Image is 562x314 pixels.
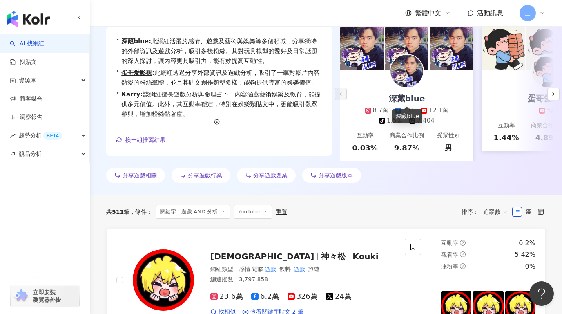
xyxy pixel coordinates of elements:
[279,266,291,272] span: 飲料
[19,145,42,163] span: 競品分析
[116,90,322,119] div: •
[477,9,503,17] span: 活動訊息
[352,143,377,153] div: 0.03%
[441,263,458,269] span: 漲粉率
[292,265,306,274] mark: 遊戲
[441,251,458,258] span: 觀看率
[460,251,466,257] span: question-circle
[121,69,152,76] a: 蛋哥爱影视
[441,240,458,246] span: 互動率
[10,40,44,48] a: searchAI 找網紅
[529,281,554,306] iframe: Help Scout Beacon - Open
[210,251,314,261] span: [DEMOGRAPHIC_DATA]
[462,205,512,218] div: 排序：
[482,27,525,70] img: post-image
[7,11,50,27] img: logo
[381,93,433,104] div: 深藏blue
[308,266,319,272] span: 旅遊
[152,69,154,76] span: :
[156,205,230,219] span: 關鍵字：遊戲 AND 分析
[437,132,460,140] div: 受眾性別
[11,285,79,307] a: chrome extension立即安裝 瀏覽器外掛
[116,134,166,146] button: 換一組推薦結果
[33,289,61,303] span: 立即安裝 瀏覽器外掛
[121,91,140,98] a: Karry
[121,68,322,87] span: 此網紅透過分享外部資訊及遊戲分析，吸引了一羣對影片內容熱愛的粉絲羣體，並且其貼文創作類型多樣，能夠提供豐富的娛樂價值。
[19,126,62,145] span: 趨勢分析
[121,90,322,119] span: 該網紅擅長遊戲分析與命理占卜，內容涵蓋藝術娛樂及教育，能提供多元價值。此外，其互動率穩定，特別在娛樂類貼文中，更能吸引觀眾參與，增加粉絲黏著度。
[116,68,322,87] div: •
[415,9,441,18] span: 繁體中文
[493,132,519,143] div: 1.44%
[253,172,288,179] span: 分享遊戲產業
[392,109,422,123] div: 深藏blue
[460,240,466,246] span: question-circle
[525,9,531,18] span: 三
[13,289,29,303] img: chrome extension
[321,251,346,261] span: 神々松
[445,143,452,153] div: 男
[340,27,384,70] img: post-image
[460,263,466,269] span: question-circle
[251,292,279,301] span: 6.2萬
[250,266,252,272] span: ·
[387,117,403,125] div: 1.5萬
[133,249,194,311] img: KOL Avatar
[326,292,352,301] span: 24萬
[547,106,557,115] div: 5萬
[129,209,152,215] span: 條件 ：
[121,38,149,45] a: 深藏blue
[515,250,535,259] div: 5.42%
[188,172,222,179] span: 分享遊戲行業
[125,137,165,143] span: 換一組推薦結果
[340,70,473,161] a: 深藏blue8.7萬33112.1萬1.5萬7,404互動率0.03%商業合作比例9.87%受眾性別男
[140,91,143,98] span: :
[210,276,395,284] div: 總追蹤數 ： 3,797,858
[239,266,250,272] span: 感情
[352,251,378,261] span: Kouki
[519,239,535,248] div: 0.2%
[319,172,353,179] span: 分享遊戲版本
[10,133,16,139] span: rise
[373,106,389,115] div: 8.7萬
[483,205,508,218] span: 追蹤數
[234,205,272,219] span: YouTube
[394,143,419,153] div: 9.87%
[276,209,287,215] div: 重置
[385,27,428,70] img: post-image
[149,38,151,45] span: :
[10,95,42,103] a: 商案媒合
[429,106,448,115] div: 12.1萬
[106,209,129,215] div: 共 筆
[19,71,36,90] span: 資源庫
[306,266,308,272] span: ·
[112,209,124,215] span: 511
[498,121,515,130] div: 互動率
[123,172,157,179] span: 分享遊戲相關
[121,36,322,66] span: 此網紅活躍於感情、遊戲及藝術與娛樂等多個領域，分享獨特的外部資訊及遊戲分析，吸引多樣粉絲。其對玩具模型的愛好及日常話題的深入探討，讓內容更具吸引力，能有效提高互動性。
[252,266,263,272] span: 電腦
[430,27,473,70] img: post-image
[525,262,535,271] div: 0%
[277,266,279,272] span: ·
[263,265,277,274] mark: 遊戲
[357,132,374,140] div: 互動率
[535,132,561,143] div: 4.89%
[10,58,37,66] a: 找貼文
[288,292,318,301] span: 326萬
[390,132,424,140] div: 商業合作比例
[10,113,42,121] a: 洞察報告
[403,106,415,115] div: 331
[291,266,292,272] span: ·
[210,265,395,274] div: 網紅類型 ：
[210,292,243,301] span: 23.6萬
[116,36,322,66] div: •
[390,55,423,87] img: KOL Avatar
[417,117,435,125] div: 7,404
[43,132,62,140] div: BETA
